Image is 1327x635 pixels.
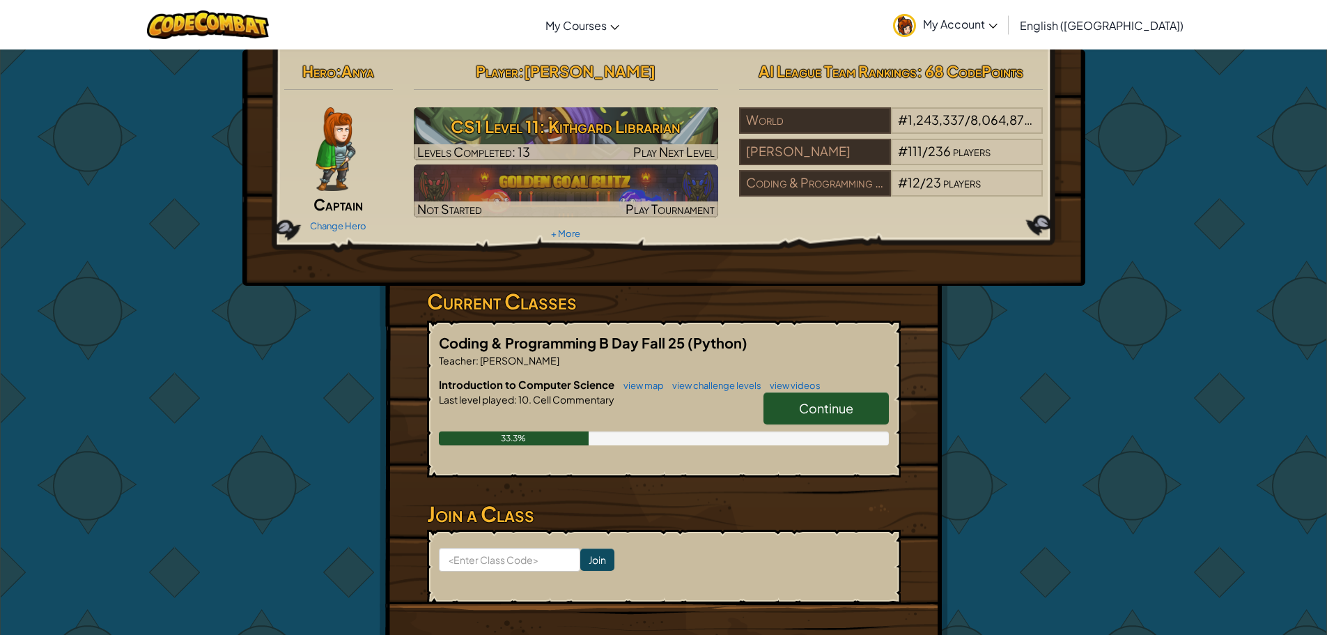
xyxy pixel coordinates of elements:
[908,112,965,128] span: 1,243,337
[759,61,917,81] span: AI League Team Rankings
[1013,6,1190,44] a: English ([GEOGRAPHIC_DATA])
[427,498,901,530] h3: Join a Class
[417,144,530,160] span: Levels Completed: 13
[893,14,916,37] img: avatar
[439,378,616,391] span: Introduction to Computer Science
[923,17,998,31] span: My Account
[908,174,920,190] span: 12
[1035,112,1073,128] span: players
[427,286,901,317] h3: Current Classes
[414,165,718,217] a: Not StartedPlay Tournament
[476,61,518,81] span: Player
[414,107,718,160] img: CS1 Level 11: Kithgard Librarian
[414,111,718,142] h3: CS1 Level 11: Kithgard Librarian
[739,139,891,165] div: [PERSON_NAME]
[518,61,524,81] span: :
[417,201,482,217] span: Not Started
[739,183,1043,199] a: Coding & Programming B Day Fall 25#12/23players
[633,144,715,160] span: Play Next Level
[616,380,664,391] a: view map
[439,334,688,351] span: Coding & Programming B Day Fall 25
[739,152,1043,168] a: [PERSON_NAME]#111/236players
[439,548,580,572] input: <Enter Class Code>
[739,107,891,134] div: World
[414,107,718,160] a: Play Next Level
[517,393,531,406] span: 10.
[313,194,363,214] span: Captain
[524,61,655,81] span: [PERSON_NAME]
[514,393,517,406] span: :
[341,61,374,81] span: Anya
[545,18,607,33] span: My Courses
[551,228,580,239] a: + More
[439,393,514,406] span: Last level played
[920,174,926,190] span: /
[414,165,718,217] img: Golden Goal
[439,431,589,445] div: 33.3%
[886,3,1004,47] a: My Account
[926,174,941,190] span: 23
[970,112,1033,128] span: 8,064,870
[665,380,761,391] a: view challenge levels
[531,393,614,406] span: Cell Commentary
[898,143,908,159] span: #
[898,174,908,190] span: #
[688,334,747,351] span: (Python)
[336,61,341,81] span: :
[626,201,715,217] span: Play Tournament
[580,549,614,571] input: Join
[943,174,981,190] span: players
[739,170,891,197] div: Coding & Programming B Day Fall 25
[316,107,355,191] img: captain-pose.png
[908,143,922,159] span: 111
[310,220,366,231] a: Change Hero
[479,354,559,367] span: [PERSON_NAME]
[799,400,853,416] span: Continue
[917,61,1023,81] span: : 68 CodePoints
[476,354,479,367] span: :
[898,112,908,128] span: #
[302,61,336,81] span: Hero
[928,143,951,159] span: 236
[953,143,991,159] span: players
[922,143,928,159] span: /
[763,380,821,391] a: view videos
[965,112,970,128] span: /
[538,6,626,44] a: My Courses
[147,10,269,39] img: CodeCombat logo
[439,354,476,367] span: Teacher
[1020,18,1184,33] span: English ([GEOGRAPHIC_DATA])
[739,121,1043,137] a: World#1,243,337/8,064,870players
